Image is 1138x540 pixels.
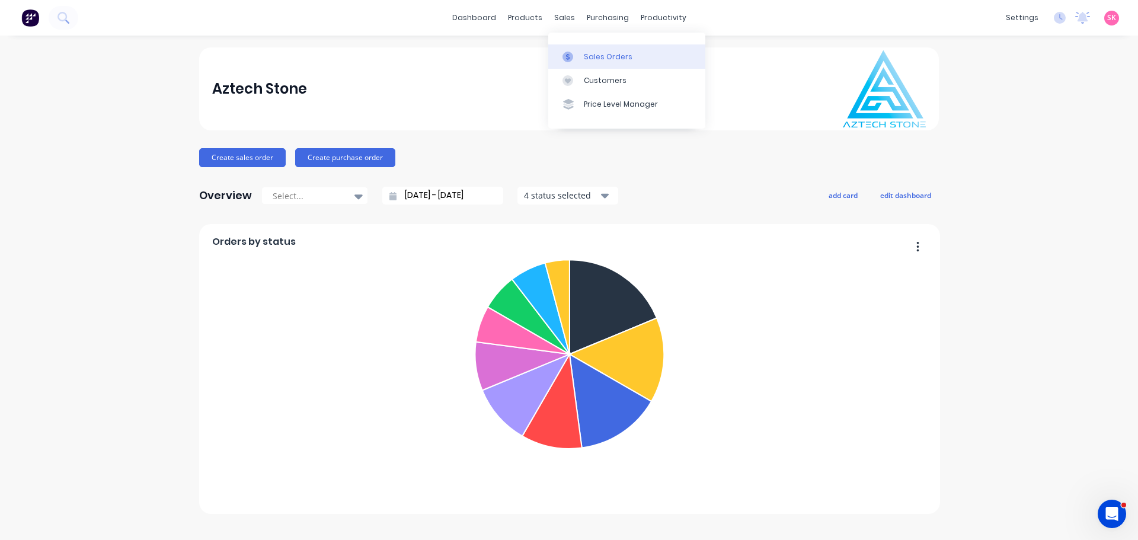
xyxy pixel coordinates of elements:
div: Aztech Stone [212,77,307,101]
span: SK [1107,12,1116,23]
div: products [502,9,548,27]
img: Aztech Stone [843,50,926,127]
div: productivity [635,9,692,27]
div: settings [1000,9,1044,27]
button: add card [821,187,865,203]
a: Price Level Manager [548,92,705,116]
a: Sales Orders [548,44,705,68]
div: purchasing [581,9,635,27]
div: Sales Orders [584,52,632,62]
a: Customers [548,69,705,92]
button: Create purchase order [295,148,395,167]
span: Orders by status [212,235,296,249]
a: dashboard [446,9,502,27]
img: Factory [21,9,39,27]
div: Price Level Manager [584,99,658,110]
button: 4 status selected [517,187,618,205]
button: edit dashboard [872,187,939,203]
div: Overview [199,184,252,207]
div: Customers [584,75,626,86]
button: Create sales order [199,148,286,167]
iframe: Intercom live chat [1098,500,1126,528]
div: sales [548,9,581,27]
div: 4 status selected [524,189,599,202]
